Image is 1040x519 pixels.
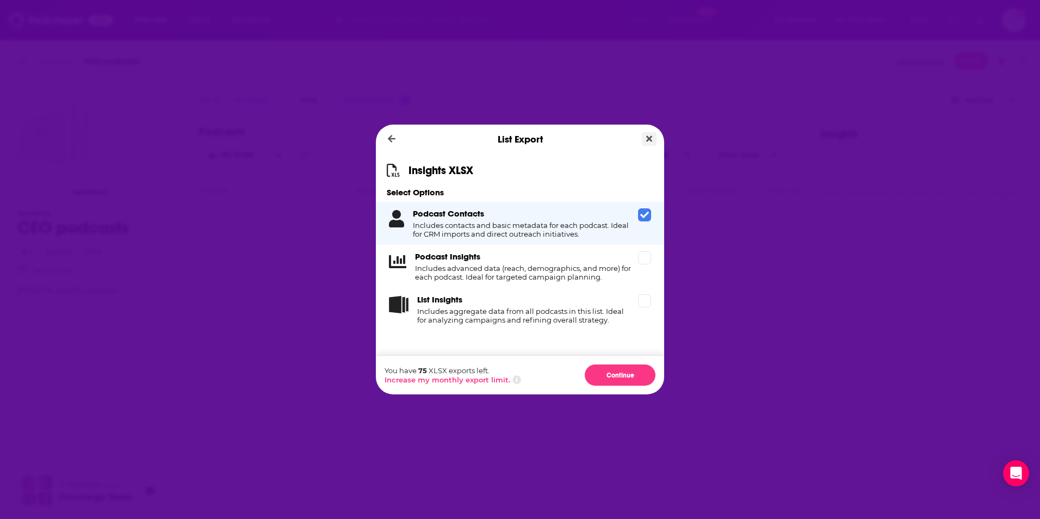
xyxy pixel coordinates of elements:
[418,366,427,375] span: 75
[417,294,462,305] h3: List Insights
[415,264,634,281] h4: Includes advanced data (reach, demographics, and more) for each podcast. Ideal for targeted campa...
[376,125,664,154] div: List Export
[642,132,657,146] button: Close
[413,221,634,238] h4: Includes contacts and basic metadata for each podcast. Ideal for CRM imports and direct outreach ...
[413,208,484,219] h3: Podcast Contacts
[385,366,521,375] p: You have XLSX exports left.
[385,375,510,384] button: Increase my monthly export limit.
[1003,460,1029,486] div: Open Intercom Messenger
[415,251,480,262] h3: Podcast Insights
[376,187,664,197] h3: Select Options
[417,307,634,324] h4: Includes aggregate data from all podcasts in this list. Ideal for analyzing campaigns and refinin...
[408,164,473,177] h1: Insights XLSX
[585,364,655,386] button: Continue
